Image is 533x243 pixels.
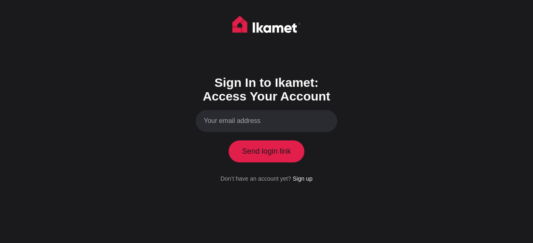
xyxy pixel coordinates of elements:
input: Your email address [196,110,337,132]
a: Sign up [293,175,312,182]
h1: Sign In to Ikamet: Access Your Account [196,76,337,103]
img: Ikamet home [232,16,301,37]
span: Don’t have an account yet? [220,175,291,182]
button: Send login link [229,140,304,162]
